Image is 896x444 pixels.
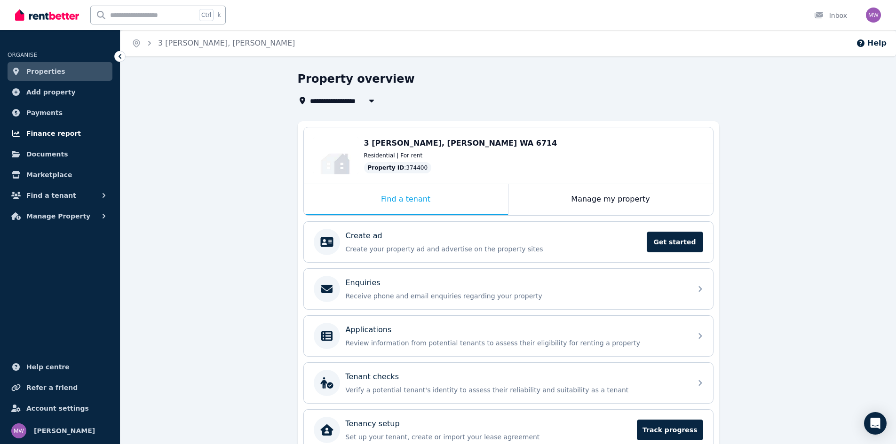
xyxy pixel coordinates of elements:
[304,316,713,356] a: ApplicationsReview information from potential tenants to assess their eligibility for renting a p...
[8,83,112,101] a: Add property
[346,385,686,395] p: Verify a potential tenant's identity to assess their reliability and suitability as a tenant
[346,418,400,429] p: Tenancy setup
[346,324,392,335] p: Applications
[11,423,26,438] img: Mark Wood
[26,128,81,139] span: Finance report
[346,371,399,382] p: Tenant checks
[304,222,713,262] a: Create adCreate your property ad and advertise on the property sitesGet started
[8,165,112,184] a: Marketplace
[866,8,881,23] img: Mark Wood
[26,148,68,160] span: Documents
[199,9,214,21] span: Ctrl
[26,86,76,98] span: Add property
[304,184,508,215] div: Find a tenant
[8,207,112,226] button: Manage Property
[346,291,686,301] p: Receive phone and email enquiries regarding your property
[15,8,79,22] img: RentBetter
[120,30,306,56] nav: Breadcrumb
[158,39,295,47] a: 3 [PERSON_NAME], [PERSON_NAME]
[8,103,112,122] a: Payments
[304,363,713,403] a: Tenant checksVerify a potential tenant's identity to assess their reliability and suitability as ...
[637,420,703,440] span: Track progress
[864,412,887,435] div: Open Intercom Messenger
[34,425,95,436] span: [PERSON_NAME]
[364,139,557,148] span: 3 [PERSON_NAME], [PERSON_NAME] WA 6714
[368,164,404,171] span: Property ID
[8,186,112,205] button: Find a tenant
[8,52,37,58] span: ORGANISE
[364,162,432,173] div: : 374400
[8,399,112,418] a: Account settings
[856,38,887,49] button: Help
[26,66,65,77] span: Properties
[346,338,686,348] p: Review information from potential tenants to assess their eligibility for renting a property
[8,378,112,397] a: Refer a friend
[304,269,713,309] a: EnquiriesReceive phone and email enquiries regarding your property
[8,358,112,376] a: Help centre
[346,277,381,288] p: Enquiries
[346,244,641,254] p: Create your property ad and advertise on the property sites
[26,403,89,414] span: Account settings
[8,124,112,143] a: Finance report
[26,107,63,118] span: Payments
[364,152,423,159] span: Residential | For rent
[298,71,415,86] h1: Property overview
[508,184,713,215] div: Manage my property
[217,11,221,19] span: k
[26,210,90,222] span: Manage Property
[814,11,847,20] div: Inbox
[26,190,76,201] span: Find a tenant
[26,169,72,180] span: Marketplace
[647,232,703,252] span: Get started
[26,361,70,373] span: Help centre
[8,62,112,81] a: Properties
[346,432,632,442] p: Set up your tenant, create or import your lease agreement
[26,382,78,393] span: Refer a friend
[8,145,112,164] a: Documents
[346,230,382,241] p: Create ad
